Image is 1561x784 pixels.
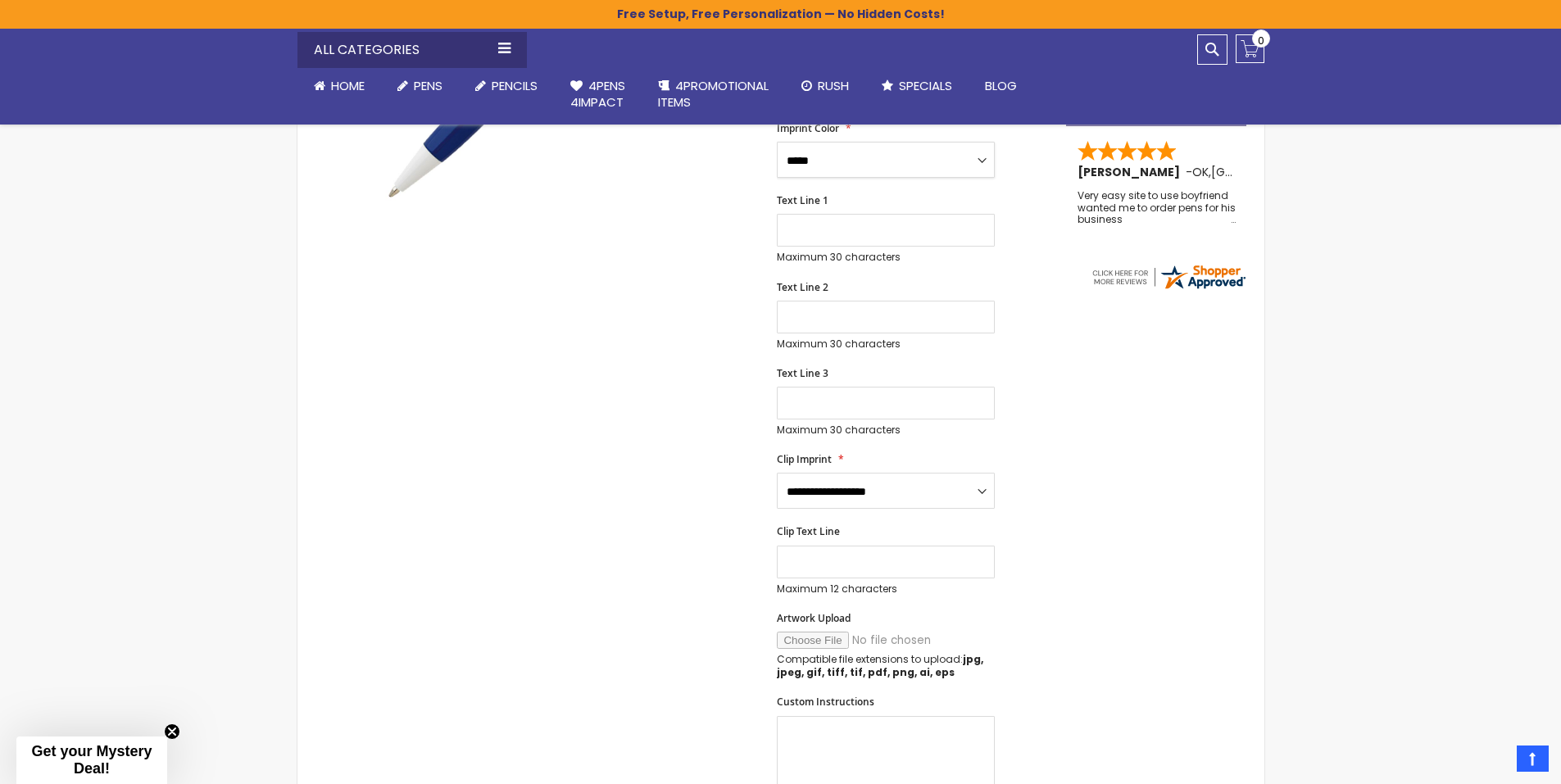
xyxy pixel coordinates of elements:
p: Maximum 30 characters [777,251,995,264]
span: [PERSON_NAME] [1078,164,1186,180]
div: Get your Mystery Deal!Close teaser [16,736,167,784]
p: Compatible file extensions to upload: [777,653,995,679]
span: Blog [985,77,1017,94]
span: 4PROMOTIONAL ITEMS [658,77,769,111]
button: Close teaser [164,723,180,740]
span: Specials [899,77,952,94]
p: Maximum 12 characters [777,582,995,596]
a: Blog [969,68,1033,104]
span: Imprint Color [777,121,839,135]
p: Maximum 30 characters [777,338,995,351]
span: Pencils [492,77,538,94]
a: Top [1517,745,1549,772]
strong: jpg, jpeg, gif, tiff, tif, pdf, png, ai, eps [777,652,983,679]
span: Text Line 2 [777,280,828,294]
a: Home [297,68,381,104]
a: 4pens.com certificate URL [1090,281,1247,295]
span: Custom Instructions [777,695,874,709]
a: 0 [1236,34,1264,63]
span: - , [1186,164,1332,180]
div: Very easy site to use boyfriend wanted me to order pens for his business [1078,190,1237,225]
a: Specials [865,68,969,104]
span: Get your Mystery Deal! [31,743,152,777]
span: 4Pens 4impact [570,77,625,111]
div: All Categories [297,32,527,68]
span: Rush [818,77,849,94]
span: OK [1192,164,1209,180]
span: Text Line 3 [777,366,828,380]
a: Pens [381,68,459,104]
a: Rush [785,68,865,104]
a: Pencils [459,68,554,104]
span: Artwork Upload [777,611,851,625]
span: Clip Text Line [777,524,840,538]
span: Pens [414,77,442,94]
span: Home [331,77,365,94]
span: 0 [1258,33,1264,48]
a: 4PROMOTIONALITEMS [642,68,785,121]
span: [GEOGRAPHIC_DATA] [1211,164,1332,180]
span: Text Line 1 [777,193,828,207]
span: Clip Imprint [777,452,832,466]
p: Maximum 30 characters [777,424,995,437]
img: 4pens.com widget logo [1090,262,1247,292]
a: 4Pens4impact [554,68,642,121]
